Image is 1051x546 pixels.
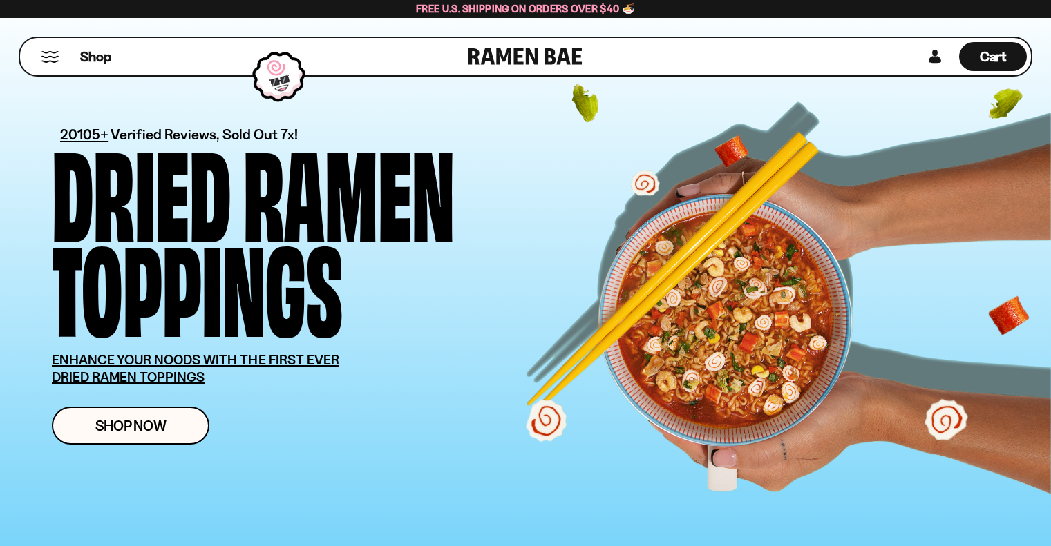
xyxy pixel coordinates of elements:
[52,236,343,331] div: Toppings
[980,48,1007,65] span: Cart
[52,351,339,385] u: ENHANCE YOUR NOODS WITH THE FIRST EVER DRIED RAMEN TOPPINGS
[959,38,1027,75] a: Cart
[41,51,59,63] button: Mobile Menu Trigger
[52,142,231,236] div: Dried
[80,48,111,66] span: Shop
[52,407,209,445] a: Shop Now
[80,42,111,71] a: Shop
[95,418,167,433] span: Shop Now
[243,142,455,236] div: Ramen
[416,2,635,15] span: Free U.S. Shipping on Orders over $40 🍜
